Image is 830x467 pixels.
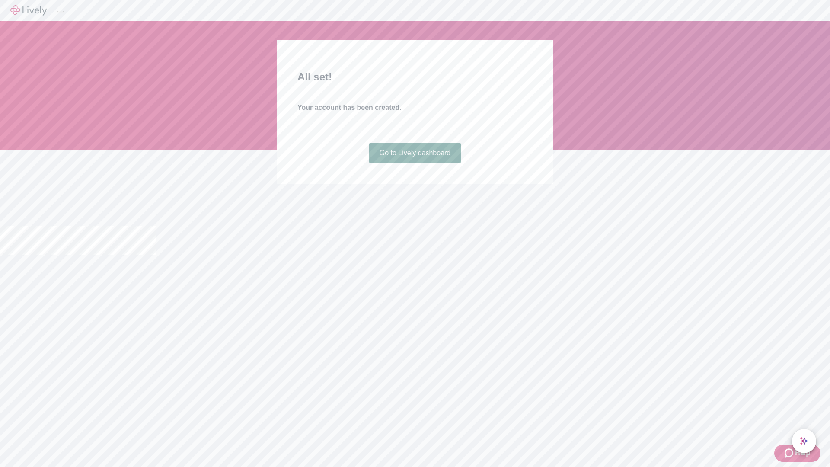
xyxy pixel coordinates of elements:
[795,448,810,458] span: Help
[792,429,816,453] button: chat
[10,5,47,16] img: Lively
[369,143,461,163] a: Go to Lively dashboard
[774,445,820,462] button: Zendesk support iconHelp
[800,437,808,445] svg: Lively AI Assistant
[297,102,533,113] h4: Your account has been created.
[57,11,64,13] button: Log out
[297,69,533,85] h2: All set!
[785,448,795,458] svg: Zendesk support icon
